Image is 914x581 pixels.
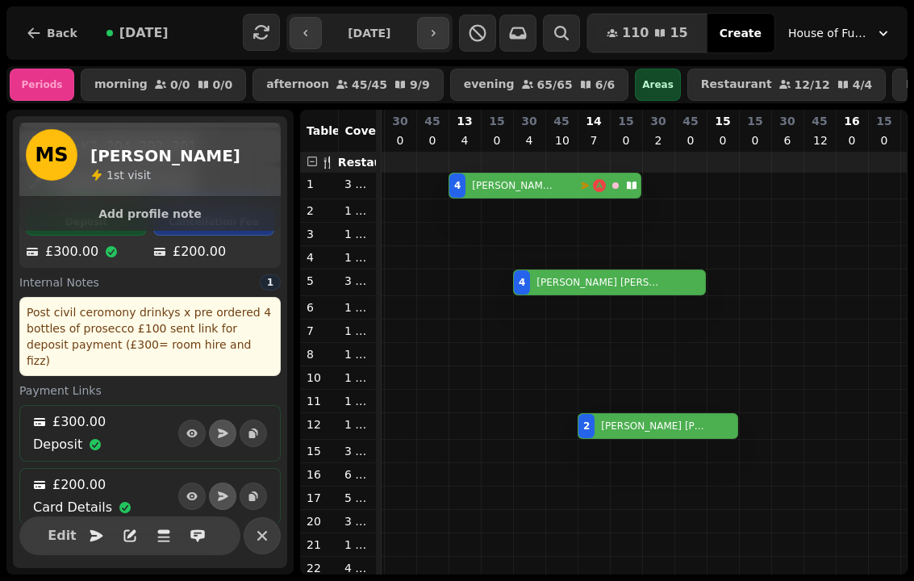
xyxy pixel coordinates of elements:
p: 2 [307,203,332,219]
p: 15 [489,113,504,129]
div: Post civil ceromony drinkys x pre ordered 4 bottles of prosecco £100 sent link for deposit paymen... [19,297,281,376]
p: 1 - 2 [344,370,369,386]
p: 5 - 6 [344,490,369,506]
p: 7 [307,323,332,339]
p: £200.00 [52,475,106,495]
p: 12 [813,132,826,148]
p: 16 [307,466,332,483]
p: 21 [307,537,332,553]
span: [DATE] [119,27,169,40]
p: 12 [307,416,332,433]
p: 1 - 2 [344,203,369,219]
p: 5 [307,273,332,289]
p: 0 [684,132,697,148]
p: 4 [307,249,332,265]
p: 14 [586,113,601,129]
span: Payment Links [19,382,102,399]
p: 0 / 0 [213,79,233,90]
span: MS [35,145,68,165]
div: Periods [10,69,74,101]
p: 0 [749,132,762,148]
span: Covers [345,124,389,137]
p: 3 [307,226,332,242]
button: Create [707,14,774,52]
span: Back [47,27,77,39]
p: 1 - 2 [344,537,369,553]
p: 4 [458,132,471,148]
p: 4 / 4 [853,79,873,90]
p: [PERSON_NAME] [PERSON_NAME] [536,276,661,289]
p: 45 [424,113,440,129]
p: 9 / 9 [410,79,430,90]
p: afternoon [266,78,329,91]
p: 15 [307,443,332,459]
p: 13 [457,113,472,129]
p: 1 - 2 [344,226,369,242]
p: £300.00 [45,242,98,261]
span: 15 [670,27,687,40]
p: 7 [587,132,600,148]
span: Internal Notes [19,274,99,290]
p: visit [106,167,151,183]
p: Deposit [33,435,82,454]
p: 4 [523,132,536,148]
p: 22 [307,560,332,576]
p: 45 / 45 [352,79,387,90]
p: 6 [307,299,332,316]
p: 0 [716,132,729,148]
p: 3 - 4 [344,273,369,289]
p: 20 [307,513,332,529]
p: 6 - 8 [344,466,369,483]
p: 30 [392,113,407,129]
p: [PERSON_NAME] Jundi [472,179,557,192]
p: Card Details [33,498,112,517]
h2: [PERSON_NAME] [90,144,240,167]
p: 15 [876,113,891,129]
p: 6 / 6 [595,79,616,90]
div: 1 [260,274,281,290]
p: 1 - 2 [344,249,369,265]
div: Deposit [26,208,147,236]
button: evening65/656/6 [450,69,629,101]
p: 4 - 5 [344,560,369,576]
button: morning0/00/0 [81,69,246,101]
span: Create [720,27,762,39]
p: 45 [682,113,698,129]
p: 65 / 65 [537,79,573,90]
p: 8 [307,346,332,362]
p: 0 / 0 [170,79,190,90]
p: 1 - 2 [344,323,369,339]
p: morning [94,78,148,91]
div: 2 [583,420,590,433]
p: 3 - 4 [344,513,369,529]
p: £200.00 [173,242,226,261]
button: Edit [46,520,78,552]
p: 12 / 12 [795,79,830,90]
p: 45 [812,113,827,129]
p: Restaurant [701,78,772,91]
p: 0 [490,132,503,148]
button: Add profile note [26,203,274,224]
p: 10 [555,132,568,148]
p: 6 [781,132,794,148]
p: 30 [521,113,536,129]
button: House of Fu Manchester [778,19,901,48]
p: 1 - 2 [344,416,369,433]
p: 0 [878,132,891,148]
span: st [114,169,127,182]
p: 0 [620,132,632,148]
div: 4 [454,179,461,192]
p: 1 [307,176,332,192]
span: 1 [106,169,114,182]
p: 45 [553,113,569,129]
p: 0 [394,132,407,148]
span: Edit [52,529,72,542]
button: 11015 [587,14,707,52]
p: evening [464,78,515,91]
p: 30 [650,113,666,129]
p: [PERSON_NAME] [PERSON_NAME] [601,420,706,433]
p: 3 - 4 [344,176,369,192]
button: afternoon45/459/9 [252,69,444,101]
button: Back [13,14,90,52]
span: Add profile note [39,208,261,219]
